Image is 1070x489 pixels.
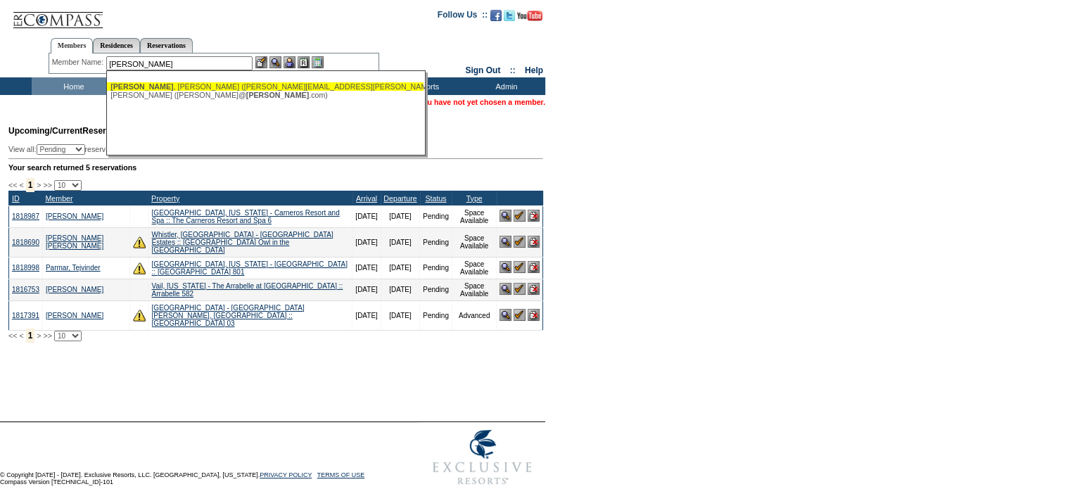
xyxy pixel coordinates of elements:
[26,329,35,343] span: 1
[352,227,381,257] td: [DATE]
[425,194,446,203] a: Status
[284,56,295,68] img: Impersonate
[517,11,542,21] img: Subscribe to our YouTube Channel
[466,194,483,203] a: Type
[140,38,193,53] a: Reservations
[420,205,452,227] td: Pending
[46,286,103,293] a: [PERSON_NAME]
[19,331,23,340] span: <
[452,227,497,257] td: Space Available
[133,236,146,248] img: There are insufficient days and/or tokens to cover this reservation
[517,14,542,23] a: Subscribe to our YouTube Channel
[51,38,94,53] a: Members
[8,126,82,136] span: Upcoming/Current
[352,300,381,330] td: [DATE]
[452,279,497,300] td: Space Available
[12,264,39,272] a: 1818998
[12,312,39,319] a: 1817391
[528,210,540,222] img: Cancel Reservation
[525,65,543,75] a: Help
[45,194,72,203] a: Member
[499,309,511,321] img: View Reservation
[514,210,526,222] img: Confirm Reservation
[46,212,103,220] a: [PERSON_NAME]
[504,10,515,21] img: Follow us on Twitter
[452,300,497,330] td: Advanced
[52,56,106,68] div: Member Name:
[32,77,113,95] td: Home
[298,56,310,68] img: Reservations
[26,178,35,192] span: 1
[419,98,545,106] span: You have not yet chosen a member.
[352,279,381,300] td: [DATE]
[452,257,497,279] td: Space Available
[514,283,526,295] img: Confirm Reservation
[381,227,419,257] td: [DATE]
[381,279,419,300] td: [DATE]
[514,261,526,273] img: Confirm Reservation
[37,181,41,189] span: >
[8,144,357,155] div: View all: reservations owned by:
[528,283,540,295] img: Cancel Reservation
[43,331,51,340] span: >>
[528,236,540,248] img: Cancel Reservation
[152,260,348,276] a: [GEOGRAPHIC_DATA], [US_STATE] - [GEOGRAPHIC_DATA] :: [GEOGRAPHIC_DATA] 801
[420,257,452,279] td: Pending
[499,236,511,248] img: View Reservation
[381,257,419,279] td: [DATE]
[438,8,488,25] td: Follow Us ::
[152,209,340,224] a: [GEOGRAPHIC_DATA], [US_STATE] - Carneros Resort and Spa :: The Carneros Resort and Spa 6
[499,210,511,222] img: View Reservation
[420,279,452,300] td: Pending
[490,14,502,23] a: Become our fan on Facebook
[46,312,103,319] a: [PERSON_NAME]
[12,212,39,220] a: 1818987
[381,300,419,330] td: [DATE]
[12,194,20,203] a: ID
[46,234,103,250] a: [PERSON_NAME] [PERSON_NAME]
[110,91,420,99] div: [PERSON_NAME] ([PERSON_NAME]@ .com)
[317,471,365,478] a: TERMS OF USE
[464,77,545,95] td: Admin
[255,56,267,68] img: b_edit.gif
[452,205,497,227] td: Space Available
[420,227,452,257] td: Pending
[152,231,333,254] a: Whistler, [GEOGRAPHIC_DATA] - [GEOGRAPHIC_DATA] Estates :: [GEOGRAPHIC_DATA] Owl in the [GEOGRAPH...
[8,181,17,189] span: <<
[465,65,500,75] a: Sign Out
[46,264,101,272] a: Parmar, Tejvinder
[510,65,516,75] span: ::
[133,309,146,322] img: There are insufficient days and/or tokens to cover this reservation
[246,91,309,99] span: [PERSON_NAME]
[499,261,511,273] img: View Reservation
[528,309,540,321] img: Cancel Reservation
[528,261,540,273] img: Cancel Reservation
[8,126,136,136] span: Reservations
[312,56,324,68] img: b_calculator.gif
[260,471,312,478] a: PRIVACY POLICY
[133,262,146,274] img: There are insufficient days and/or tokens to cover this reservation
[152,282,343,298] a: Vail, [US_STATE] - The Arrabelle at [GEOGRAPHIC_DATA] :: Arrabelle 582
[8,331,17,340] span: <<
[352,205,381,227] td: [DATE]
[420,300,452,330] td: Pending
[43,181,51,189] span: >>
[356,194,377,203] a: Arrival
[514,309,526,321] img: Confirm Reservation
[504,14,515,23] a: Follow us on Twitter
[93,38,140,53] a: Residences
[383,194,416,203] a: Departure
[37,331,41,340] span: >
[352,257,381,279] td: [DATE]
[12,286,39,293] a: 1816753
[514,236,526,248] img: Confirm Reservation
[12,239,39,246] a: 1818690
[381,205,419,227] td: [DATE]
[269,56,281,68] img: View
[151,194,179,203] a: Property
[110,82,173,91] span: [PERSON_NAME]
[110,82,420,91] div: , [PERSON_NAME] ([PERSON_NAME][EMAIL_ADDRESS][PERSON_NAME][DOMAIN_NAME])
[490,10,502,21] img: Become our fan on Facebook
[152,304,305,327] a: [GEOGRAPHIC_DATA] - [GEOGRAPHIC_DATA][PERSON_NAME], [GEOGRAPHIC_DATA] :: [GEOGRAPHIC_DATA] 03
[8,163,543,172] div: Your search returned 5 reservations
